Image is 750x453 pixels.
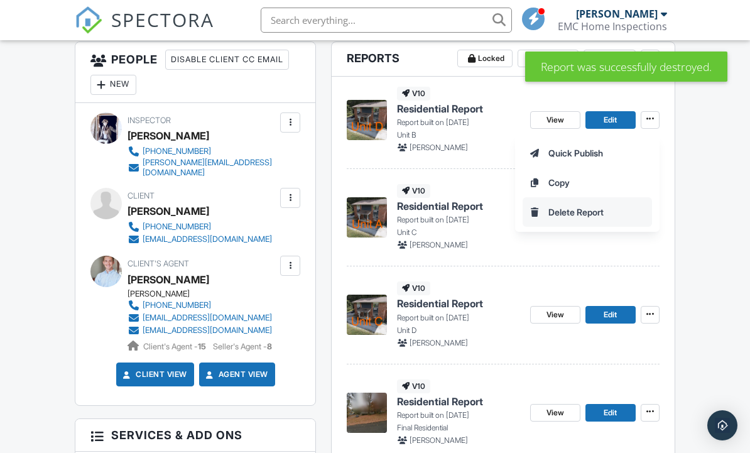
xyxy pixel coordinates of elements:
[707,410,737,440] div: Open Intercom Messenger
[198,342,206,351] strong: 15
[261,8,512,33] input: Search everything...
[213,342,272,351] span: Seller's Agent -
[558,20,667,33] div: EMC Home Inspections
[204,368,268,381] a: Agent View
[75,419,315,452] h3: Services & Add ons
[90,75,136,95] div: New
[75,6,102,34] img: The Best Home Inspection Software - Spectora
[143,325,272,336] div: [EMAIL_ADDRESS][DOMAIN_NAME]
[111,6,214,33] span: SPECTORA
[121,368,187,381] a: Client View
[576,8,658,20] div: [PERSON_NAME]
[128,233,272,246] a: [EMAIL_ADDRESS][DOMAIN_NAME]
[143,342,208,351] span: Client's Agent -
[267,342,272,351] strong: 8
[143,146,211,156] div: [PHONE_NUMBER]
[128,116,171,125] span: Inspector
[128,158,277,178] a: [PERSON_NAME][EMAIL_ADDRESS][DOMAIN_NAME]
[128,126,209,145] div: [PERSON_NAME]
[128,221,272,233] a: [PHONE_NUMBER]
[143,300,211,310] div: [PHONE_NUMBER]
[143,158,277,178] div: [PERSON_NAME][EMAIL_ADDRESS][DOMAIN_NAME]
[128,312,272,324] a: [EMAIL_ADDRESS][DOMAIN_NAME]
[128,191,155,200] span: Client
[128,259,189,268] span: Client's Agent
[75,17,214,43] a: SPECTORA
[525,52,727,82] div: Report was successfully destroyed.
[128,324,272,337] a: [EMAIL_ADDRESS][DOMAIN_NAME]
[75,42,315,103] h3: People
[128,299,272,312] a: [PHONE_NUMBER]
[128,202,209,221] div: [PERSON_NAME]
[143,222,211,232] div: [PHONE_NUMBER]
[128,289,282,299] div: [PERSON_NAME]
[143,313,272,323] div: [EMAIL_ADDRESS][DOMAIN_NAME]
[128,270,209,289] a: [PERSON_NAME]
[165,50,289,70] div: Disable Client CC Email
[143,234,272,244] div: [EMAIL_ADDRESS][DOMAIN_NAME]
[128,145,277,158] a: [PHONE_NUMBER]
